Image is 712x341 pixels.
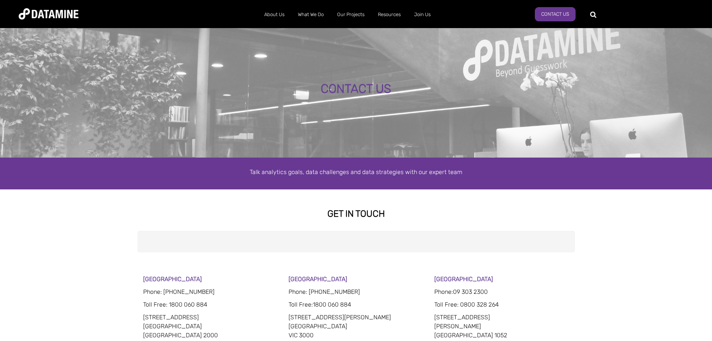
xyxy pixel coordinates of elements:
[143,288,215,295] span: Phone: [PHONE_NUMBER]
[289,288,360,295] span: Phone: [PHONE_NUMBER]
[81,82,631,96] div: CONTACT US
[250,168,462,176] span: Talk analytics goals, data challenges and data strategies with our expert team
[289,301,313,308] span: Toll Free:
[327,208,385,219] strong: GET IN TOUCH
[289,275,347,283] strong: [GEOGRAPHIC_DATA]
[407,5,437,24] a: Join Us
[453,288,488,295] span: 09 303 2300
[143,275,202,283] strong: [GEOGRAPHIC_DATA]
[371,5,407,24] a: Resources
[434,301,499,308] span: Toll Free: 0800 328 264
[434,275,493,283] strong: [GEOGRAPHIC_DATA]
[19,8,78,19] img: Datamine
[330,5,371,24] a: Our Projects
[143,301,166,308] span: Toll Free
[289,300,423,309] p: 1800 060 884
[434,287,569,296] p: Phone:
[291,5,330,24] a: What We Do
[258,5,291,24] a: About Us
[143,300,278,309] p: : 1800 060 884
[535,7,576,21] a: Contact Us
